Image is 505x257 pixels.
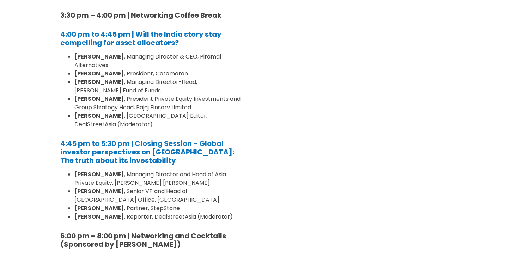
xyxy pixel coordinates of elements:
[74,213,124,221] strong: [PERSON_NAME]
[74,95,124,103] strong: [PERSON_NAME]
[74,112,244,129] li: , [GEOGRAPHIC_DATA] Editor, DealStreetAsia (Moderator)
[74,187,244,204] li: , Senior VP and Head of [GEOGRAPHIC_DATA] Office, [GEOGRAPHIC_DATA]
[74,170,244,187] li: , Managing Director and Head of Asia Private Equity, [PERSON_NAME] [PERSON_NAME]
[74,112,124,120] strong: [PERSON_NAME]
[74,53,244,69] li: , Managing Director & CEO, Piramal Alternatives
[60,29,221,48] a: 4:00 pm to 4:45 pm | Will the India story stay compelling for asset allocators?
[74,213,244,221] li: , Reporter, DealStreetAsia (Moderator)
[74,69,244,78] li: , President, Catamaran
[74,78,124,86] strong: [PERSON_NAME]
[74,78,244,95] li: , Managing Director-Head, [PERSON_NAME] Fund of Funds
[74,187,124,195] strong: [PERSON_NAME]
[74,204,244,213] li: , Partner, StepStone
[74,53,124,61] strong: [PERSON_NAME]
[60,139,234,165] a: 4:45 pm to 5:30 pm | Closing Session – Global investor perspectives on [GEOGRAPHIC_DATA]: The tru...
[60,10,221,20] strong: 3:30 pm – 4:00 pm | Networking Coffee Break
[74,170,124,178] strong: [PERSON_NAME]
[74,95,244,112] li: , President Private Equity Investments and Group Strategy Head, Bajaj Finserv Limited
[74,204,124,212] strong: [PERSON_NAME]
[74,69,124,78] strong: [PERSON_NAME]
[60,231,226,249] strong: 6:00 pm – 8:00 pm | Networking and Cocktails (Sponsored by [PERSON_NAME])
